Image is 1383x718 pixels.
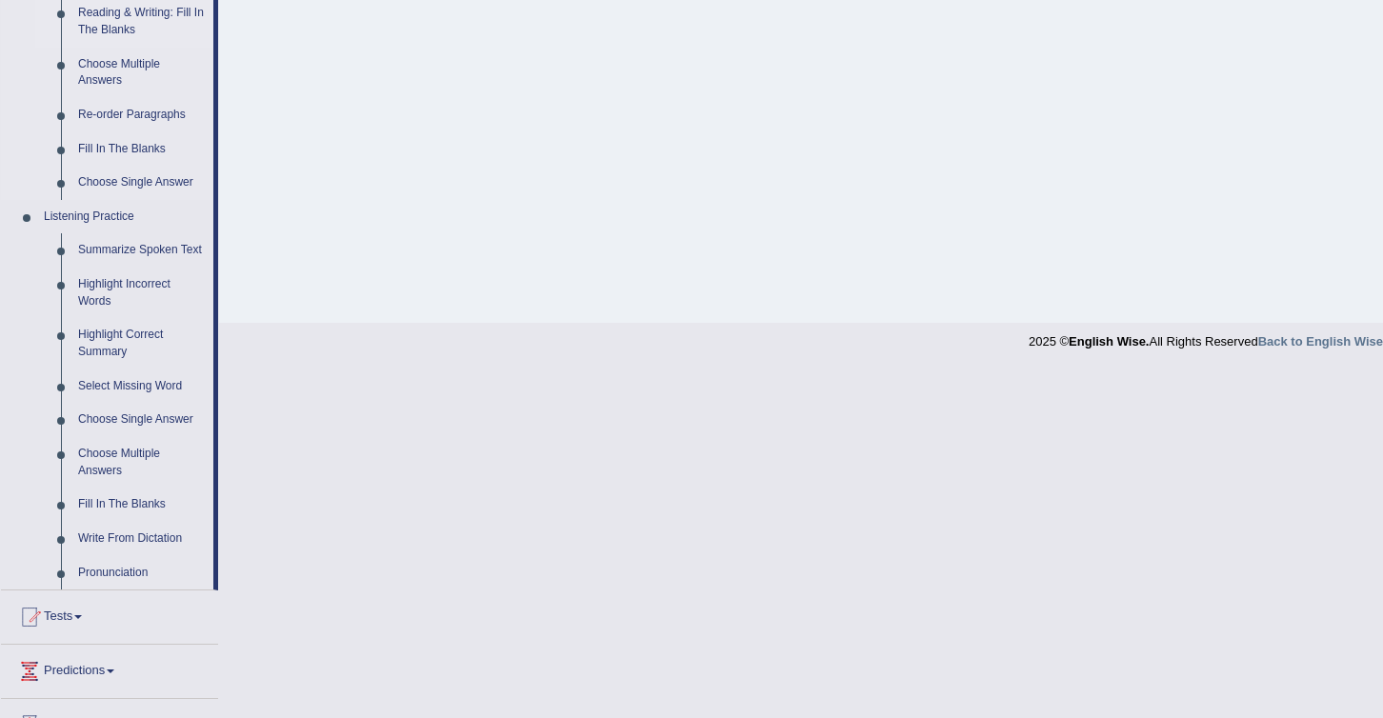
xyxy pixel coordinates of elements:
[1029,323,1383,350] div: 2025 © All Rights Reserved
[70,556,213,590] a: Pronunciation
[70,48,213,98] a: Choose Multiple Answers
[70,437,213,488] a: Choose Multiple Answers
[70,318,213,369] a: Highlight Correct Summary
[1069,334,1149,349] strong: English Wise.
[70,522,213,556] a: Write From Dictation
[70,98,213,132] a: Re-order Paragraphs
[70,268,213,318] a: Highlight Incorrect Words
[70,488,213,522] a: Fill In The Blanks
[1,590,218,638] a: Tests
[70,233,213,268] a: Summarize Spoken Text
[70,132,213,167] a: Fill In The Blanks
[1,645,218,692] a: Predictions
[35,200,213,234] a: Listening Practice
[70,403,213,437] a: Choose Single Answer
[1258,334,1383,349] a: Back to English Wise
[70,369,213,404] a: Select Missing Word
[70,166,213,200] a: Choose Single Answer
